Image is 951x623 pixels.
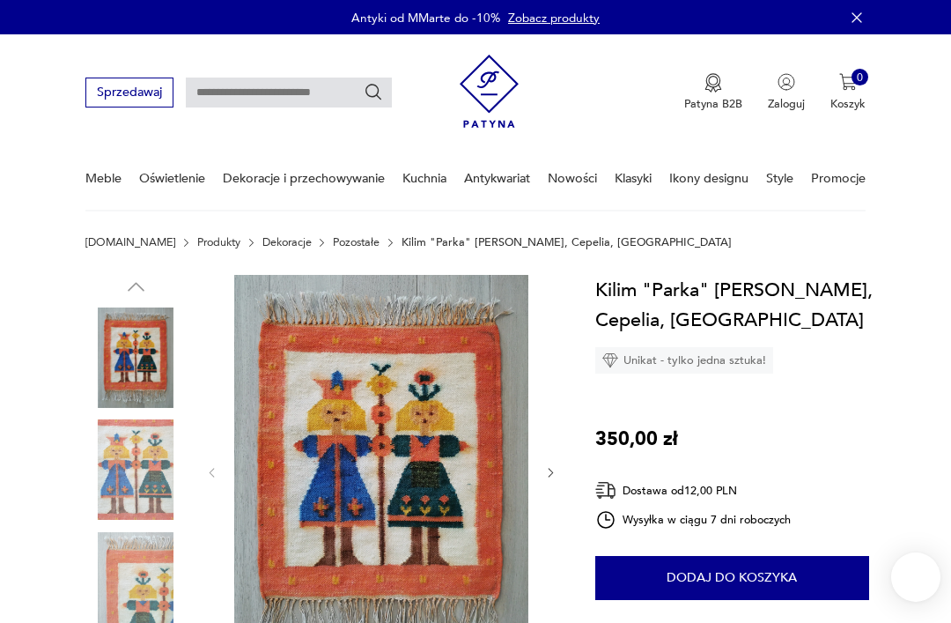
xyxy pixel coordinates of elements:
[684,73,742,112] a: Ikona medaluPatyna B2B
[85,88,173,99] a: Sprzedawaj
[602,352,618,368] img: Ikona diamentu
[684,96,742,112] p: Patyna B2B
[669,148,748,209] a: Ikony designu
[595,479,791,501] div: Dostawa od 12,00 PLN
[85,236,175,248] a: [DOMAIN_NAME]
[839,73,857,91] img: Ikona koszyka
[402,148,446,209] a: Kuchnia
[139,148,205,209] a: Oświetlenie
[364,83,383,102] button: Szukaj
[830,96,866,112] p: Koszyk
[197,236,240,248] a: Produkty
[704,73,722,93] img: Ikona medalu
[402,236,732,248] p: Kilim "Parka" [PERSON_NAME], Cepelia, [GEOGRAPHIC_DATA]
[548,148,597,209] a: Nowości
[778,73,795,91] img: Ikonka użytkownika
[223,148,385,209] a: Dekoracje i przechowywanie
[595,479,616,501] img: Ikona dostawy
[508,10,600,26] a: Zobacz produkty
[811,148,866,209] a: Promocje
[768,73,805,112] button: Zaloguj
[85,308,186,408] img: Zdjęcie produktu Kilim "Parka" Maria Domańska, Cepelia, PRL
[595,275,907,335] h1: Kilim "Parka" [PERSON_NAME], Cepelia, [GEOGRAPHIC_DATA]
[262,236,312,248] a: Dekoracje
[460,48,519,134] img: Patyna - sklep z meblami i dekoracjami vintage
[85,419,186,520] img: Zdjęcie produktu Kilim "Parka" Maria Domańska, Cepelia, PRL
[85,148,122,209] a: Meble
[684,73,742,112] button: Patyna B2B
[464,148,530,209] a: Antykwariat
[615,148,652,209] a: Klasyki
[595,347,773,374] div: Unikat - tylko jedna sztuka!
[891,553,940,602] iframe: Smartsupp widget button
[595,424,678,454] p: 350,00 zł
[351,10,500,26] p: Antyki od MMarte do -10%
[768,96,805,112] p: Zaloguj
[333,236,380,248] a: Pozostałe
[851,69,869,86] div: 0
[595,556,869,600] button: Dodaj do koszyka
[830,73,866,112] button: 0Koszyk
[595,509,791,530] div: Wysyłka w ciągu 7 dni roboczych
[85,78,173,107] button: Sprzedawaj
[766,148,793,209] a: Style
